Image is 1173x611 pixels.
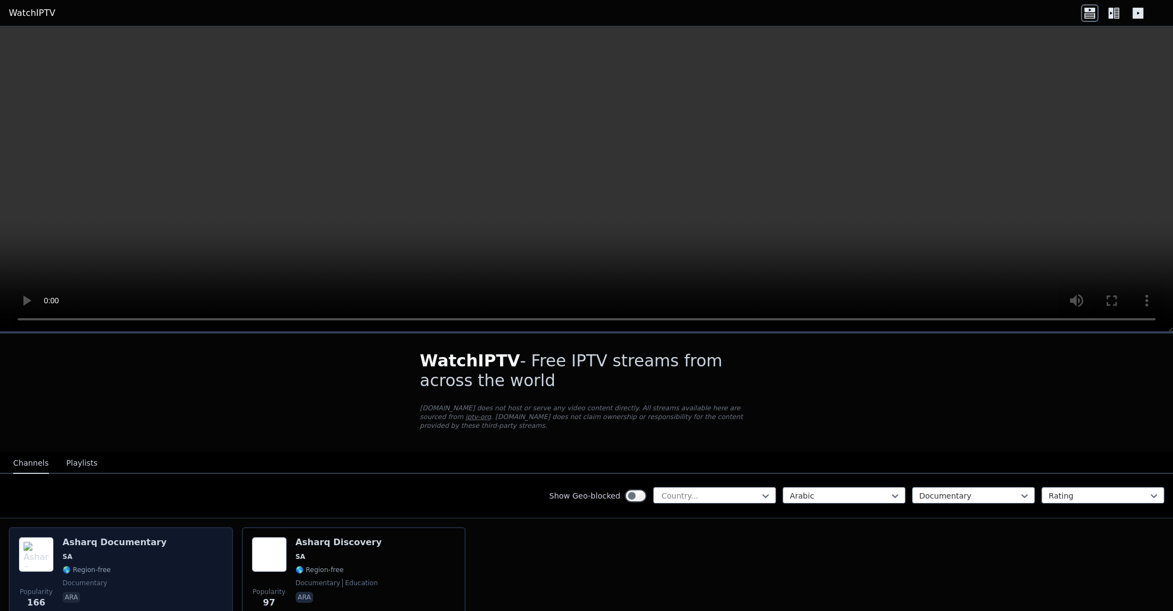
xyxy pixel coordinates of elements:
[263,596,275,609] span: 97
[252,537,287,572] img: Asharq Discovery
[549,490,620,501] label: Show Geo-blocked
[466,413,491,421] a: iptv-org
[420,404,753,430] p: [DOMAIN_NAME] does not host or serve any video content directly. All streams available here are s...
[27,596,45,609] span: 166
[63,592,80,603] p: ara
[9,7,55,20] a: WatchIPTV
[420,351,520,370] span: WatchIPTV
[296,592,313,603] p: ara
[296,537,382,548] h6: Asharq Discovery
[13,453,49,474] button: Channels
[296,579,341,587] span: documentary
[63,579,107,587] span: documentary
[296,565,344,574] span: 🌎 Region-free
[63,537,167,548] h6: Asharq Documentary
[20,587,53,596] span: Popularity
[66,453,98,474] button: Playlists
[420,351,753,391] h1: - Free IPTV streams from across the world
[253,587,286,596] span: Popularity
[19,537,54,572] img: Asharq Documentary
[63,552,72,561] span: SA
[63,565,111,574] span: 🌎 Region-free
[342,579,378,587] span: education
[296,552,305,561] span: SA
